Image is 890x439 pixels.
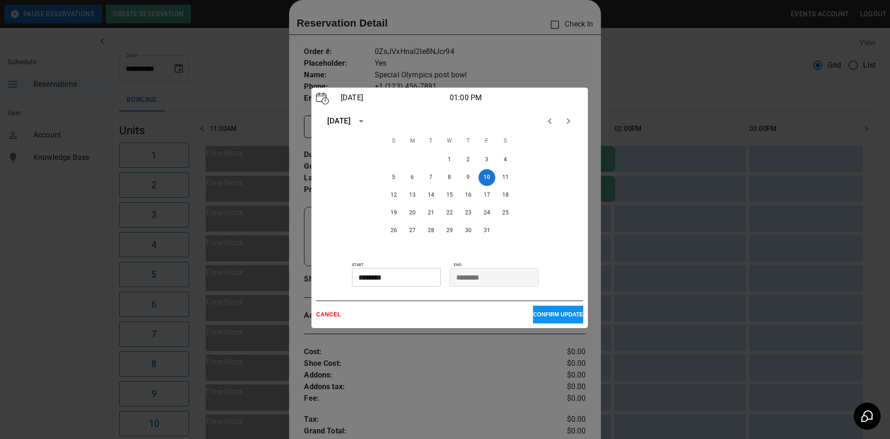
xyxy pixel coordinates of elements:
[423,222,439,239] button: 28
[423,205,439,221] button: 21
[450,92,561,103] p: 01:00 PM
[404,205,421,221] button: 20
[385,187,402,204] button: 12
[441,187,458,204] button: 15
[497,169,514,186] button: 11
[533,311,583,318] p: CONFIRM UPDATE
[479,187,495,204] button: 17
[460,151,477,168] button: 2
[423,187,439,204] button: 14
[385,132,402,151] span: Sunday
[352,262,450,268] p: START
[454,262,583,268] p: END
[316,92,329,105] img: Vector
[479,132,495,151] span: Friday
[316,311,533,318] p: CANCEL
[479,205,495,221] button: 24
[327,116,351,127] div: [DATE]
[497,151,514,168] button: 4
[460,205,477,221] button: 23
[385,169,402,186] button: 5
[460,132,477,151] span: Thursday
[338,92,450,103] p: [DATE]
[479,222,495,239] button: 31
[450,268,532,287] input: Choose time, selected time is 2:00 PM
[441,205,458,221] button: 22
[441,169,458,186] button: 8
[404,187,421,204] button: 13
[559,112,578,130] button: Next month
[497,205,514,221] button: 25
[479,151,495,168] button: 3
[404,169,421,186] button: 6
[441,151,458,168] button: 1
[423,132,439,151] span: Tuesday
[385,222,402,239] button: 26
[497,187,514,204] button: 18
[479,169,495,186] button: 10
[497,132,514,151] span: Saturday
[460,187,477,204] button: 16
[533,306,583,323] button: CONFIRM UPDATE
[352,268,434,287] input: Choose time, selected time is 1:00 PM
[353,113,369,129] button: calendar view is open, switch to year view
[423,169,439,186] button: 7
[460,169,477,186] button: 9
[460,222,477,239] button: 30
[540,112,559,130] button: Previous month
[385,205,402,221] button: 19
[404,222,421,239] button: 27
[404,132,421,151] span: Monday
[441,222,458,239] button: 29
[441,132,458,151] span: Wednesday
